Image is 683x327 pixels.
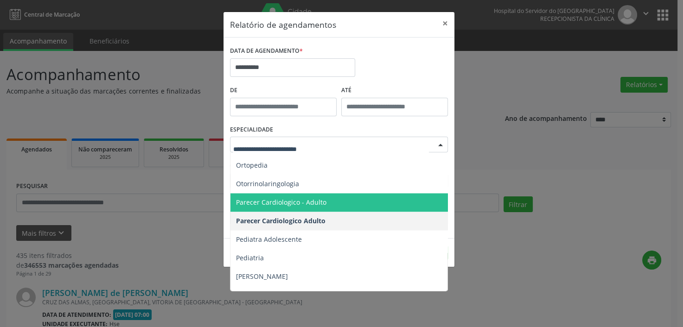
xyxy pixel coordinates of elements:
label: DATA DE AGENDAMENTO [230,44,303,58]
span: Ortopedia [236,161,268,170]
label: ESPECIALIDADE [230,123,273,137]
label: De [230,83,337,98]
span: Perícia Médica [236,290,281,299]
span: Pediatria [236,253,264,262]
button: Close [436,12,454,35]
span: [PERSON_NAME] [236,272,288,281]
label: ATÉ [341,83,448,98]
span: Parecer Cardiologico - Adulto [236,198,326,207]
span: Pediatra Adolescente [236,235,302,244]
span: Parecer Cardiologico Adulto [236,216,326,225]
span: Otorrinolaringologia [236,179,299,188]
h5: Relatório de agendamentos [230,19,336,31]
